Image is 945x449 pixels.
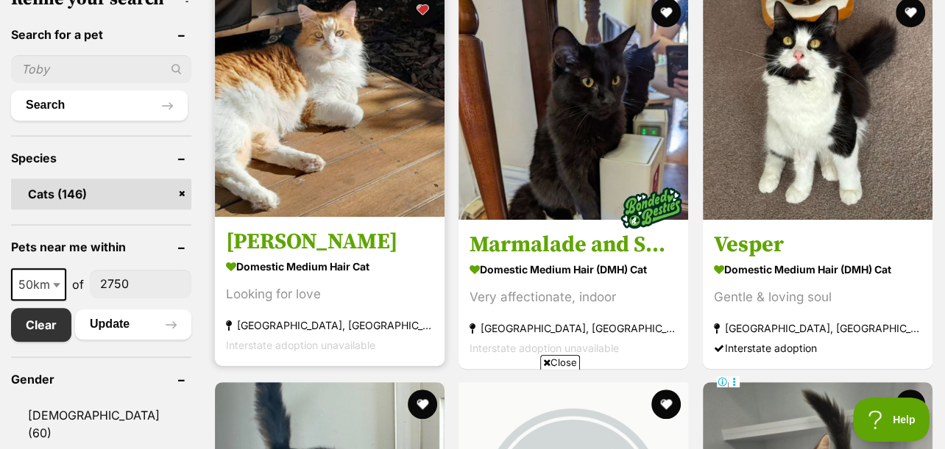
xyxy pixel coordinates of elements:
div: Very affectionate, indoor [470,287,677,306]
div: Interstate adoption [714,337,921,357]
a: [PERSON_NAME] Domestic Medium Hair Cat Looking for love [GEOGRAPHIC_DATA], [GEOGRAPHIC_DATA] Inte... [215,216,445,365]
h3: Marmalade and Shadow-fax [470,230,677,258]
img: https://img.kwcdn.com/product/fancy/4cc80812-d4f3-4356-8b98-369a94f3658e.jpg?imageMogr2/strip/siz... [113,297,221,442]
strong: Domestic Medium Hair (DMH) Cat [470,258,677,279]
div: Gentle & loving soul [714,287,921,306]
a: Cats (146) [11,179,191,209]
span: 50km [13,274,65,295]
span: Interstate adoption unavailable [226,338,375,351]
img: bonded besties [615,170,689,244]
header: Gender [11,373,191,386]
header: Species [11,151,191,165]
h3: Vesper [714,230,921,258]
header: Search for a pet [11,28,191,41]
a: [DEMOGRAPHIC_DATA] (60) [11,400,191,448]
iframe: Advertisement [205,376,740,442]
span: of [72,276,84,293]
strong: [GEOGRAPHIC_DATA], [GEOGRAPHIC_DATA] [226,315,433,334]
img: https://img.kwcdn.com/product/fancy/fc375a4c-7019-42f4-b584-8932bd00993a.jpg?imageMogr2/strip/siz... [113,148,221,293]
input: postcode [90,270,191,298]
a: Vesper Domestic Medium Hair (DMH) Cat Gentle & loving soul [GEOGRAPHIC_DATA], [GEOGRAPHIC_DATA] I... [703,219,932,368]
button: favourite [896,389,925,419]
iframe: Help Scout Beacon - Open [853,398,930,442]
button: Update [75,309,191,339]
button: Search [11,90,188,120]
strong: Domestic Medium Hair Cat [226,255,433,276]
strong: [GEOGRAPHIC_DATA], [GEOGRAPHIC_DATA] [714,317,921,337]
strong: [GEOGRAPHIC_DATA], [GEOGRAPHIC_DATA] [470,317,677,337]
span: 50km [11,268,66,301]
input: Toby [11,55,191,83]
span: Interstate adoption unavailable [470,341,619,353]
h3: [PERSON_NAME] [226,227,433,255]
strong: Domestic Medium Hair (DMH) Cat [714,258,921,279]
header: Pets near me within [11,240,191,254]
div: Looking for love [226,284,433,303]
a: Clear [11,308,71,342]
span: Close [540,355,580,370]
a: Marmalade and Shadow-fax Domestic Medium Hair (DMH) Cat Very affectionate, indoor [GEOGRAPHIC_DAT... [459,219,688,368]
